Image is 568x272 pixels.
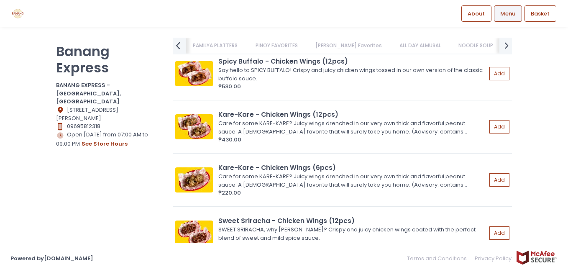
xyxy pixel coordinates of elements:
div: [STREET_ADDRESS][PERSON_NAME] [56,106,162,123]
div: Care for some KARE-KARE? Juicy wings drenched in our very own thick and flavorful peanut sauce. A... [218,119,484,136]
button: Add [489,226,509,240]
button: see store hours [81,139,128,149]
div: Care for some KARE-KARE? Juicy wings drenched in our very own thick and flavorful peanut sauce. A... [218,172,484,189]
a: Terms and Conditions [407,250,471,267]
button: Add [489,67,509,81]
a: [PERSON_NAME] Favorites [307,38,390,54]
a: Menu [494,5,522,21]
div: Open [DATE] from 07:00 AM to 09:00 PM [56,131,162,148]
div: ₱220.00 [218,189,486,197]
a: ALL DAY ALMUSAL [391,38,449,54]
button: Add [489,120,509,134]
div: Sweet Sriracha - Chicken Wings (12pcs) [218,216,486,226]
div: ₱430.00 [218,136,486,144]
a: NOODLE SOUP [450,38,501,54]
a: PAMILYA PLATTERS [185,38,246,54]
img: Kare-Kare - Chicken Wings (12pcs) [175,114,213,139]
div: ₱530.00 [218,242,486,250]
div: Spicy Buffalo - Chicken Wings (12pcs) [218,56,486,66]
div: Say hello to SPICY BUFFALO! Crispy and juicy chicken wings tossed in our own version of the class... [218,66,484,82]
a: Privacy Policy [471,250,516,267]
img: logo [10,6,25,21]
span: About [468,10,485,18]
span: Basket [531,10,550,18]
button: Add [489,173,509,187]
img: Spicy Buffalo - Chicken Wings (12pcs) [175,61,213,86]
b: BANANG EXPRESS - [GEOGRAPHIC_DATA], [GEOGRAPHIC_DATA] [56,81,121,105]
span: Menu [500,10,515,18]
a: About [461,5,491,21]
img: Kare-Kare - Chicken Wings (6pcs) [175,167,213,192]
div: Kare-Kare - Chicken Wings (12pcs) [218,110,486,119]
img: Sweet Sriracha - Chicken Wings (12pcs) [175,221,213,246]
p: Banang Express [56,43,162,76]
div: Kare-Kare - Chicken Wings (6pcs) [218,163,486,172]
div: ₱530.00 [218,82,486,91]
div: 09695812318 [56,122,162,131]
a: PINOY FAVORITES [247,38,306,54]
img: mcafee-secure [516,250,558,265]
a: Powered by[DOMAIN_NAME] [10,254,93,262]
div: SWEET SRIRACHA, why [PERSON_NAME]? Crispy and juicy chicken wings coated with the perfect blend o... [218,226,484,242]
